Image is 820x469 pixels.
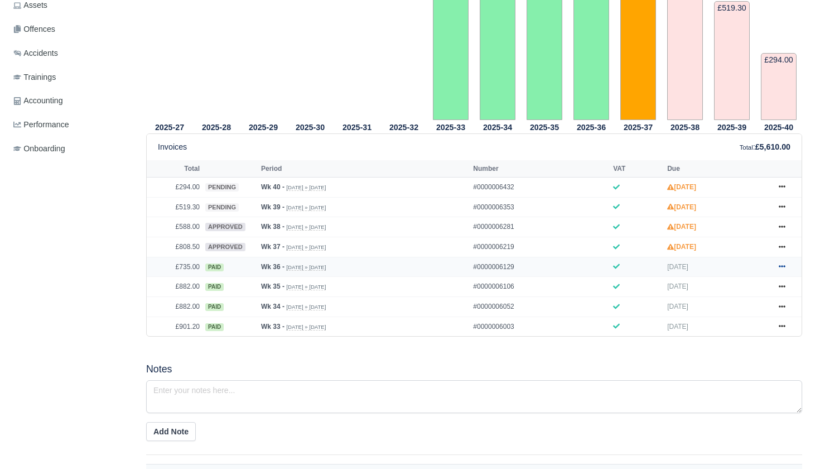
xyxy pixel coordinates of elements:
small: [DATE] » [DATE] [286,304,326,310]
small: [DATE] » [DATE] [286,284,326,290]
td: £808.50 [147,237,202,257]
span: [DATE] [667,303,688,310]
small: [DATE] » [DATE] [286,324,326,331]
button: Add Note [146,422,196,441]
span: paid [205,283,224,291]
a: Trainings [9,66,133,88]
th: 2025-32 [380,121,427,134]
strong: [DATE] [667,203,696,211]
span: [DATE] [667,263,688,271]
strong: [DATE] [667,183,696,191]
strong: Wk 34 - [261,303,284,310]
th: Period [258,160,470,177]
span: approved [205,243,245,251]
span: Accounting [13,94,63,107]
td: #0000006281 [470,217,610,237]
small: Total [740,144,753,151]
span: pending [205,203,239,212]
th: 2025-34 [474,121,521,134]
td: #0000006052 [470,297,610,317]
th: 2025-31 [334,121,380,134]
small: [DATE] » [DATE] [286,224,326,231]
small: [DATE] » [DATE] [286,264,326,271]
span: paid [205,303,224,311]
strong: Wk 36 - [261,263,284,271]
th: Total [147,160,202,177]
span: Accidents [13,47,58,60]
span: paid [205,264,224,271]
span: Trainings [13,71,56,84]
td: #0000006106 [470,277,610,297]
span: Offences [13,23,55,36]
strong: Wk 37 - [261,243,284,251]
td: #0000006003 [470,317,610,336]
th: 2025-30 [287,121,334,134]
strong: [DATE] [667,243,696,251]
td: £519.30 [714,1,750,120]
td: £901.20 [147,317,202,336]
div: : [740,141,790,154]
strong: Wk 35 - [261,283,284,290]
td: £588.00 [147,217,202,237]
span: paid [205,323,224,331]
th: 2025-29 [240,121,287,134]
strong: Wk 40 - [261,183,284,191]
small: [DATE] » [DATE] [286,184,326,191]
th: Due [664,160,768,177]
td: #0000006353 [470,197,610,217]
td: #0000006129 [470,257,610,277]
th: 2025-37 [615,121,662,134]
td: £294.00 [147,178,202,198]
th: 2025-27 [146,121,193,134]
small: [DATE] » [DATE] [286,244,326,251]
strong: [DATE] [667,223,696,231]
th: 2025-38 [662,121,708,134]
a: Offences [9,18,133,40]
th: 2025-33 [427,121,474,134]
small: [DATE] » [DATE] [286,204,326,211]
td: £882.00 [147,277,202,297]
span: pending [205,183,239,192]
span: [DATE] [667,283,688,290]
a: Accounting [9,90,133,112]
th: VAT [610,160,664,177]
td: #0000006432 [470,178,610,198]
span: [DATE] [667,323,688,331]
strong: Wk 39 - [261,203,284,211]
a: Onboarding [9,138,133,160]
span: Performance [13,118,69,131]
a: Performance [9,114,133,136]
strong: £5,610.00 [755,142,790,151]
th: 2025-40 [755,121,802,134]
iframe: Chat Widget [764,415,820,469]
strong: Wk 33 - [261,323,284,331]
th: 2025-28 [193,121,240,134]
h5: Notes [146,363,802,375]
strong: Wk 38 - [261,223,284,231]
h6: Invoices [158,142,187,152]
span: Onboarding [13,142,65,155]
td: #0000006219 [470,237,610,257]
th: 2025-39 [708,121,755,134]
td: £735.00 [147,257,202,277]
th: 2025-36 [568,121,615,134]
td: £519.30 [147,197,202,217]
span: approved [205,223,245,231]
a: Accidents [9,42,133,64]
th: Number [470,160,610,177]
td: £294.00 [761,53,797,120]
td: £882.00 [147,297,202,317]
th: 2025-35 [521,121,568,134]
